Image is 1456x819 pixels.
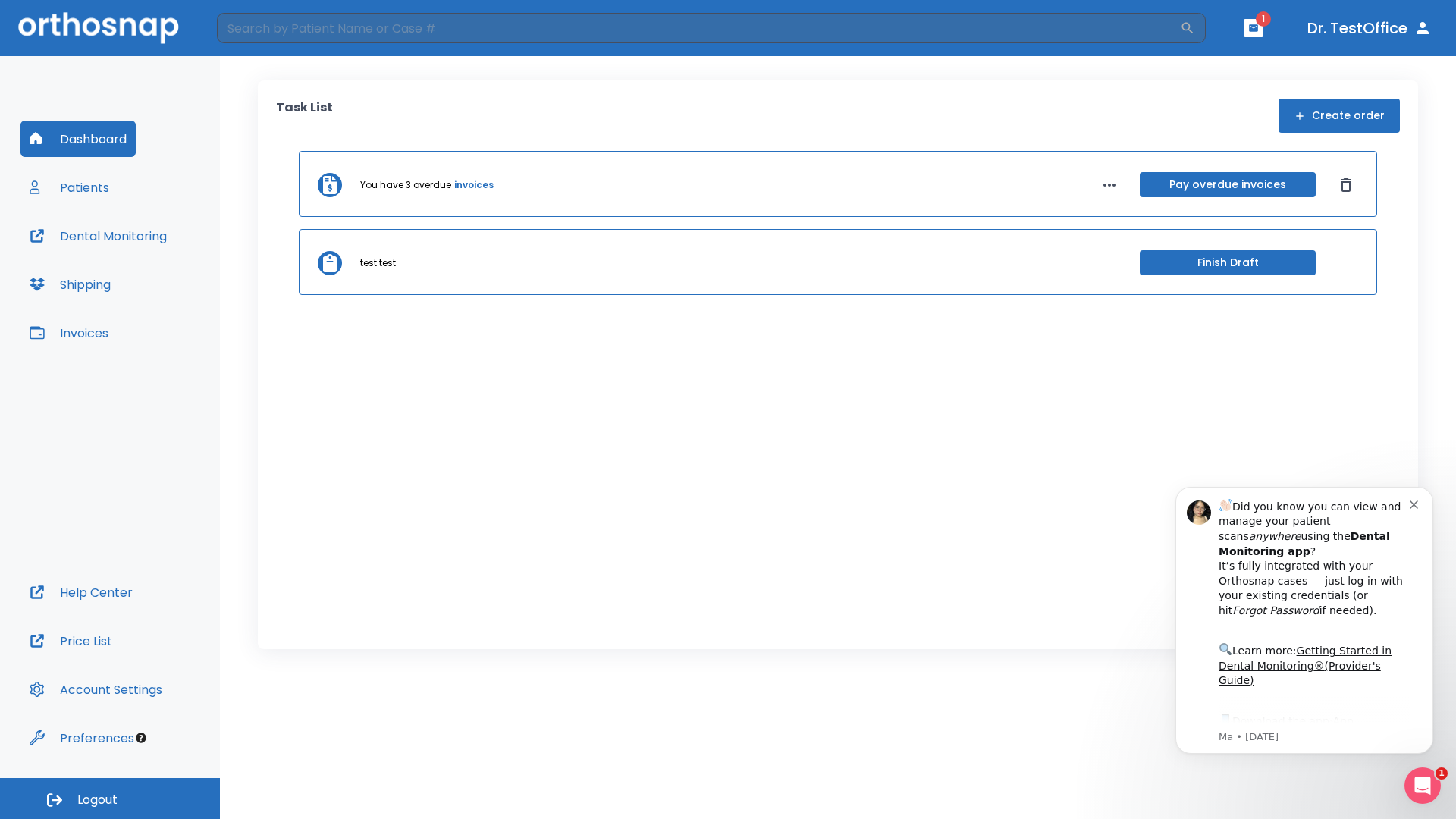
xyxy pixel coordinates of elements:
[1256,11,1271,27] span: 1
[1279,99,1400,133] button: Create order
[20,218,176,254] button: Dental Monitoring
[1153,464,1456,778] iframe: Intercom notifications message
[20,720,143,756] button: Preferences
[18,12,179,43] img: Orthosnap
[276,99,333,133] p: Task List
[20,266,120,303] button: Shipping
[66,251,201,278] a: App Store
[1334,173,1358,197] button: Dismiss
[20,623,121,659] button: Price List
[66,247,257,325] div: Download the app: | ​ Let us know if you need help getting started!
[360,256,396,270] p: test test
[77,792,118,808] span: Logout
[1140,250,1316,275] button: Finish Draft
[454,178,494,192] a: invoices
[1301,14,1438,42] button: Dr. TestOffice
[1140,172,1316,197] button: Pay overdue invoices
[20,671,171,708] button: Account Settings
[134,731,148,745] div: Tooltip anchor
[20,169,118,206] button: Patients
[1436,767,1448,780] span: 1
[217,13,1180,43] input: Search by Patient Name or Case #
[66,266,257,280] p: Message from Ma, sent 2w ago
[20,574,142,610] button: Help Center
[1404,767,1441,804] iframe: Intercom live chat
[20,121,136,157] button: Dashboard
[20,315,118,351] button: Invoices
[360,178,451,192] p: You have 3 overdue
[257,33,269,45] button: Dismiss notification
